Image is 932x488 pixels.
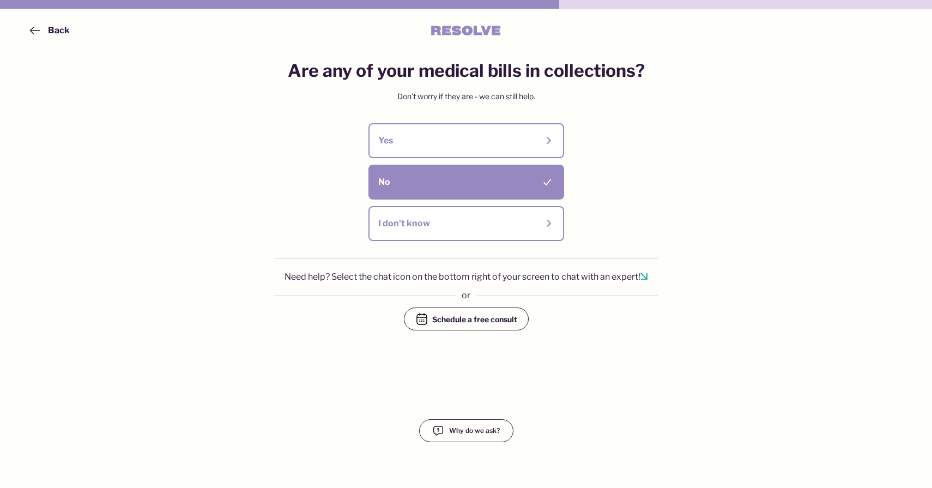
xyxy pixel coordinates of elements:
div: Back [48,25,70,37]
button: Schedule a free consult [404,308,529,330]
div: Schedule a free consult [432,314,517,325]
div: Need help? Select the chat icon on the bottom right of your screen to chat with an expert! [285,271,647,283]
button: Back [27,24,70,37]
div: Don't worry if they are - we can still help. [397,91,535,102]
div: Why do we ask? [449,426,500,436]
button: Why do we ask? [419,419,513,442]
div: or [462,290,470,302]
h5: Are any of your medical bills in collections? [274,61,658,81]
